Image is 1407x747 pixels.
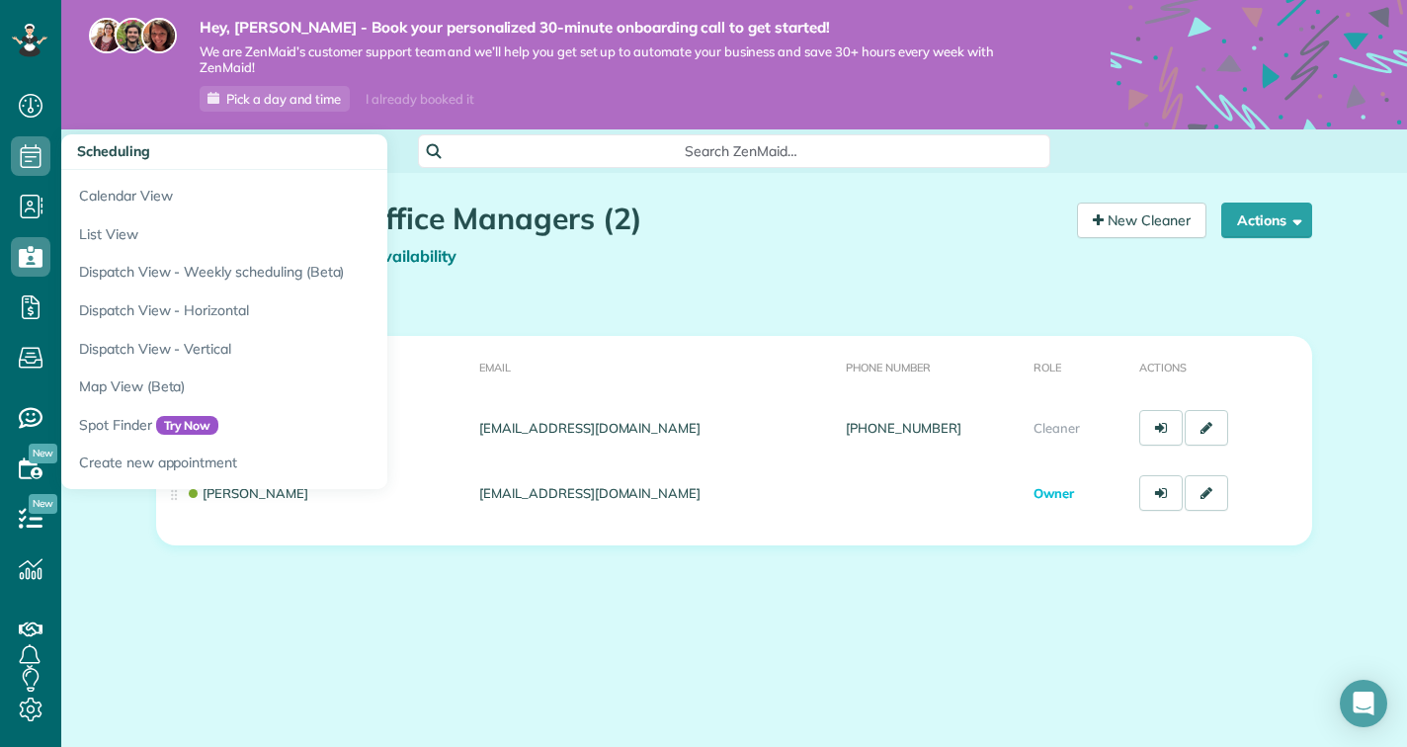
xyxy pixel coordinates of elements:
[471,336,838,396] th: Email
[1077,203,1206,238] a: New Cleaner
[29,494,57,514] span: New
[89,18,124,53] img: maria-72a9807cf96188c08ef61303f053569d2e2a8a1cde33d635c8a3ac13582a053d.jpg
[61,291,555,330] a: Dispatch View - Horizontal
[1221,203,1312,238] button: Actions
[77,142,150,160] span: Scheduling
[838,336,1026,396] th: Phone number
[200,86,350,112] a: Pick a day and time
[1034,420,1080,436] span: Cleaner
[186,485,308,501] a: [PERSON_NAME]
[200,18,1051,38] strong: Hey, [PERSON_NAME] - Book your personalized 30-minute onboarding call to get started!
[471,460,838,526] td: [EMAIL_ADDRESS][DOMAIN_NAME]
[471,395,838,460] td: [EMAIL_ADDRESS][DOMAIN_NAME]
[1131,336,1312,396] th: Actions
[61,170,555,215] a: Calendar View
[61,444,555,489] a: Create new appointment
[226,91,341,107] span: Pick a day and time
[354,87,485,112] div: I already booked it
[846,420,960,436] a: [PHONE_NUMBER]
[61,368,555,406] a: Map View (Beta)
[29,444,57,463] span: New
[156,416,219,436] span: Try Now
[1034,485,1074,501] span: Owner
[156,203,1062,235] h1: All Cleaners & Office Managers (2)
[141,18,177,53] img: michelle-19f622bdf1676172e81f8f8fba1fb50e276960ebfe0243fe18214015130c80e4.jpg
[61,330,555,369] a: Dispatch View - Vertical
[1026,336,1131,396] th: Role
[200,43,1051,77] span: We are ZenMaid’s customer support team and we’ll help you get set up to automate your business an...
[1340,680,1387,727] div: Open Intercom Messenger
[115,18,150,53] img: jorge-587dff0eeaa6aab1f244e6dc62b8924c3b6ad411094392a53c71c6c4a576187d.jpg
[156,246,456,266] a: NEW! Manage your cleaners availability
[61,253,555,291] a: Dispatch View - Weekly scheduling (Beta)
[61,215,555,254] a: List View
[61,406,555,445] a: Spot FinderTry Now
